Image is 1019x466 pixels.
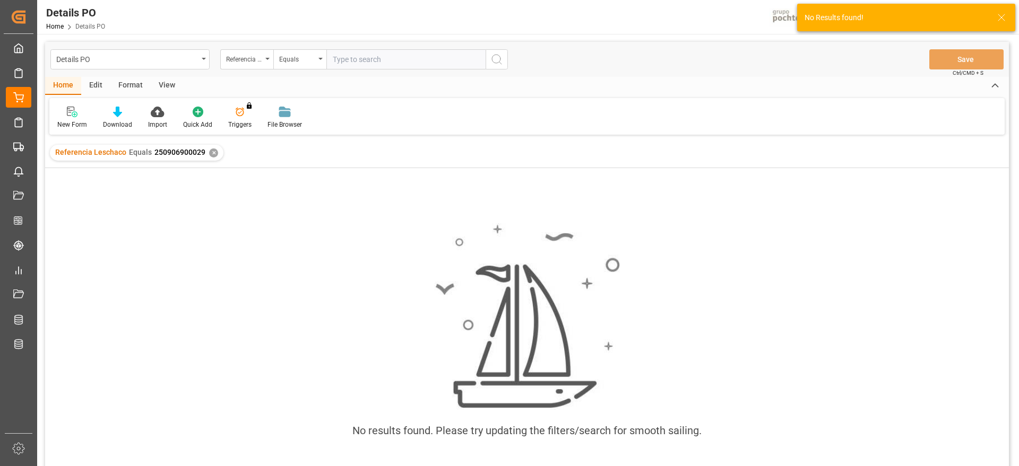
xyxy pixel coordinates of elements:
span: Ctrl/CMD + S [953,69,983,77]
button: Save [929,49,1004,69]
div: Referencia Leschaco [226,52,262,64]
div: Format [110,77,151,95]
div: Quick Add [183,120,212,129]
div: Details PO [56,52,198,65]
div: Edit [81,77,110,95]
span: Referencia Leschaco [55,148,126,156]
div: New Form [57,120,87,129]
div: Download [103,120,132,129]
input: Type to search [326,49,486,69]
span: 250906900029 [154,148,205,156]
div: ✕ [209,148,218,157]
div: File Browser [267,120,302,129]
div: Details PO [46,5,105,21]
div: Equals [279,52,315,64]
button: open menu [273,49,326,69]
div: Home [45,77,81,95]
button: open menu [220,49,273,69]
button: search button [486,49,508,69]
button: open menu [50,49,210,69]
img: pochtecaImg.jpg_1689854062.jpg [769,8,822,27]
div: No Results found! [805,12,987,23]
img: smooth_sailing.jpeg [434,223,620,410]
div: Import [148,120,167,129]
div: No results found. Please try updating the filters/search for smooth sailing. [352,423,702,438]
div: View [151,77,183,95]
span: Equals [129,148,152,156]
a: Home [46,23,64,30]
